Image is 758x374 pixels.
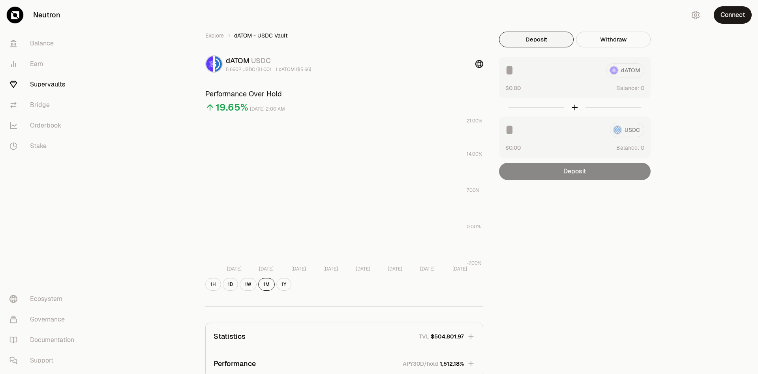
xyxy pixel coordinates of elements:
a: Documentation [3,330,85,350]
p: APY30D/hold [403,360,438,368]
a: Ecosystem [3,289,85,309]
button: 1Y [276,278,291,291]
span: USDC [251,56,271,65]
button: 1D [223,278,238,291]
tspan: [DATE] [452,266,467,272]
div: [DATE] 2:00 AM [250,105,285,114]
tspan: [DATE] [323,266,338,272]
button: StatisticsTVL$504,801.97 [206,323,483,350]
span: 1,512.18% [440,360,464,368]
p: TVL [419,333,429,340]
a: Supervaults [3,74,85,95]
div: 19.65% [216,101,248,114]
a: Earn [3,54,85,74]
tspan: -7.00% [467,260,482,266]
h3: Performance Over Hold [205,88,483,100]
tspan: [DATE] [388,266,402,272]
span: $504,801.97 [431,333,464,340]
button: Withdraw [576,32,651,47]
a: Stake [3,136,85,156]
p: Performance [214,358,256,369]
a: Explore [205,32,224,39]
tspan: 0.00% [467,224,481,230]
button: $0.00 [505,143,521,152]
a: Bridge [3,95,85,115]
button: 1H [205,278,221,291]
button: Deposit [499,32,574,47]
a: Governance [3,309,85,330]
a: Support [3,350,85,371]
img: USDC Logo [215,56,222,72]
a: Orderbook [3,115,85,136]
tspan: [DATE] [356,266,370,272]
button: 1W [240,278,257,291]
a: Balance [3,33,85,54]
tspan: 21.00% [467,118,482,124]
button: Connect [714,6,752,24]
span: Balance: [616,144,639,152]
img: dATOM Logo [206,56,213,72]
span: dATOM - USDC Vault [234,32,287,39]
tspan: 7.00% [467,187,480,194]
span: Balance: [616,84,639,92]
tspan: [DATE] [259,266,274,272]
div: dATOM [226,55,311,66]
tspan: [DATE] [227,266,242,272]
p: Statistics [214,331,246,342]
button: $0.00 [505,84,521,92]
tspan: [DATE] [291,266,306,272]
tspan: 14.00% [467,151,482,157]
nav: breadcrumb [205,32,483,39]
button: 1M [258,278,275,291]
tspan: [DATE] [420,266,435,272]
div: 5.6602 USDC ($1.00) = 1 dATOM ($5.66) [226,66,311,73]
